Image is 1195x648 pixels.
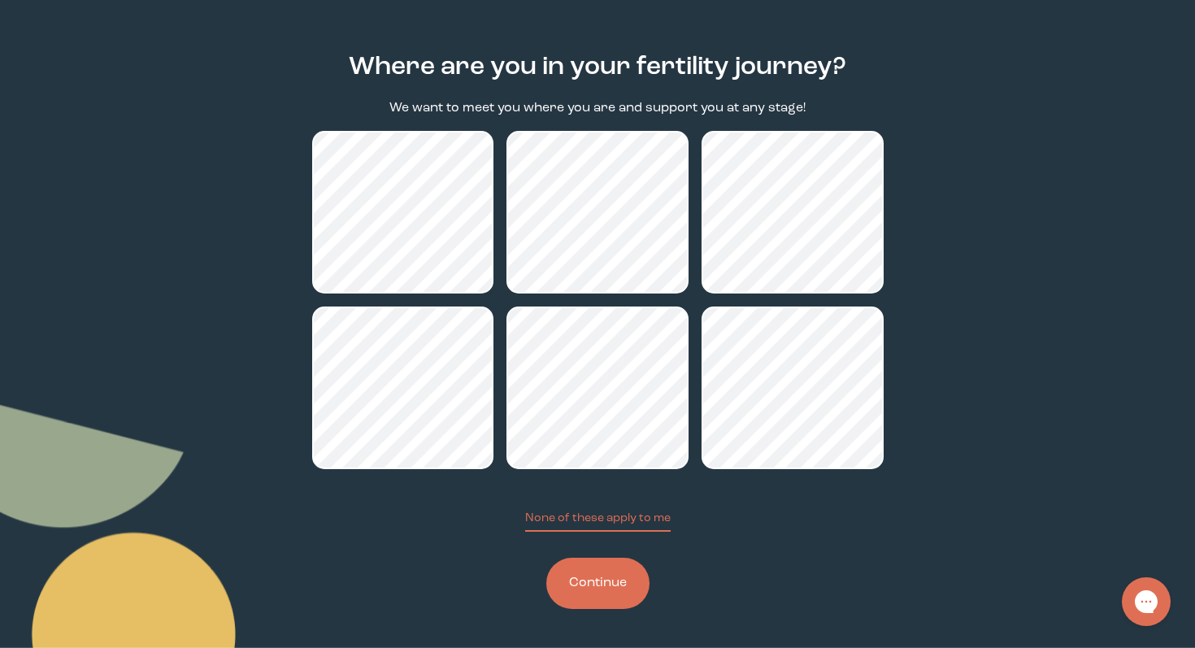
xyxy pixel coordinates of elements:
[1114,572,1179,632] iframe: Gorgias live chat messenger
[349,49,846,86] h2: Where are you in your fertility journey?
[546,558,650,609] button: Continue
[389,99,806,118] p: We want to meet you where you are and support you at any stage!
[525,510,671,532] button: None of these apply to me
